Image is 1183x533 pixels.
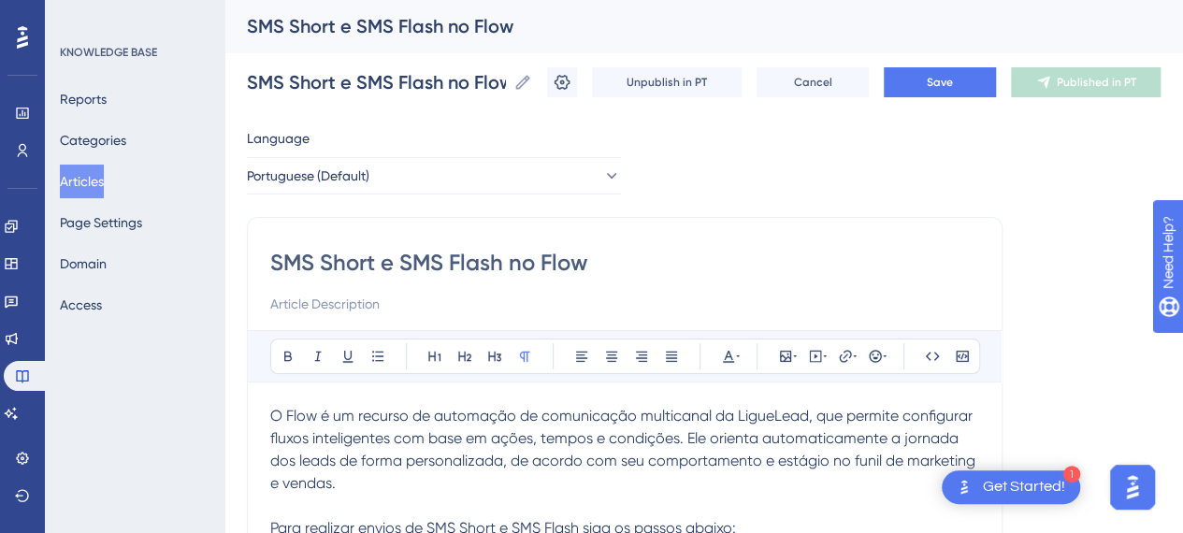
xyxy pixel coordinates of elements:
[592,67,742,97] button: Unpublish in PT
[794,75,832,90] span: Cancel
[60,206,142,239] button: Page Settings
[247,13,1114,39] div: SMS Short e SMS Flash no Flow
[1057,75,1136,90] span: Published in PT
[270,248,979,278] input: Article Title
[1011,67,1161,97] button: Published in PT
[942,470,1080,504] div: Open Get Started! checklist, remaining modules: 1
[60,123,126,157] button: Categories
[60,165,104,198] button: Articles
[953,476,975,498] img: launcher-image-alternative-text
[44,5,117,27] span: Need Help?
[884,67,996,97] button: Save
[60,247,107,281] button: Domain
[1063,466,1080,483] div: 1
[247,127,310,150] span: Language
[627,75,707,90] span: Unpublish in PT
[247,165,369,187] span: Portuguese (Default)
[247,69,506,95] input: Article Name
[1104,459,1161,515] iframe: UserGuiding AI Assistant Launcher
[60,45,157,60] div: KNOWLEDGE BASE
[270,407,979,492] span: O Flow é um recurso de automação de comunicação multicanal da LigueLead, que permite configurar f...
[927,75,953,90] span: Save
[60,82,107,116] button: Reports
[60,288,102,322] button: Access
[270,293,979,315] input: Article Description
[983,477,1065,497] div: Get Started!
[757,67,869,97] button: Cancel
[247,157,621,194] button: Portuguese (Default)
